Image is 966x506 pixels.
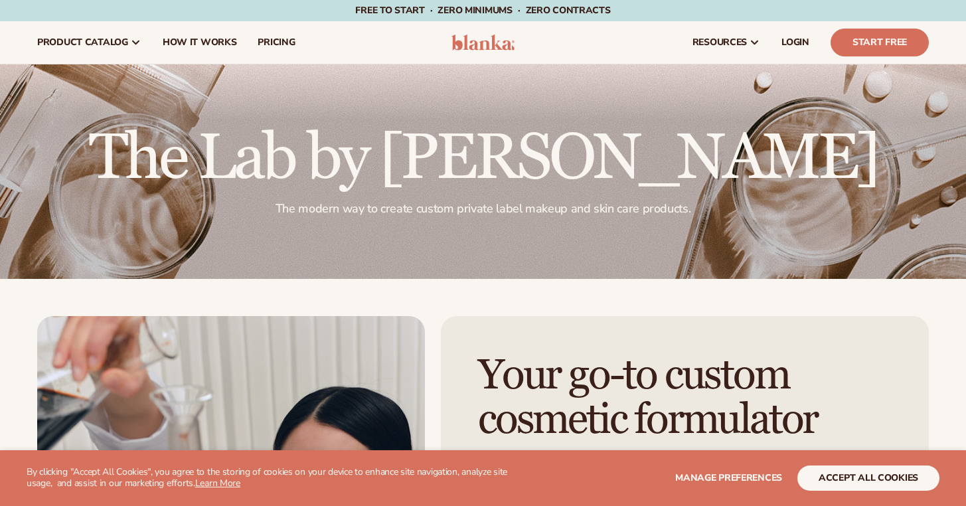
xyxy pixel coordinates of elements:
span: pricing [258,37,295,48]
a: resources [682,21,771,64]
span: LOGIN [781,37,809,48]
a: LOGIN [771,21,820,64]
button: accept all cookies [797,465,939,491]
p: The modern way to create custom private label makeup and skin care products. [89,201,878,216]
a: pricing [247,21,305,64]
a: Start Free [831,29,929,56]
span: product catalog [37,37,128,48]
span: resources [692,37,747,48]
span: Free to start · ZERO minimums · ZERO contracts [355,4,610,17]
p: By clicking "Accept All Cookies", you agree to the storing of cookies on your device to enhance s... [27,467,509,489]
a: Learn More [195,477,240,489]
h1: Your go-to custom cosmetic formulator [478,353,882,442]
a: How It Works [152,21,248,64]
span: Manage preferences [675,471,782,484]
h2: The Lab by [PERSON_NAME] [89,127,878,191]
span: How It Works [163,37,237,48]
a: product catalog [27,21,152,64]
button: Manage preferences [675,465,782,491]
img: logo [451,35,515,50]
